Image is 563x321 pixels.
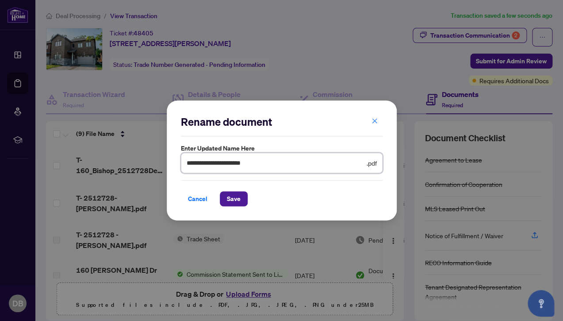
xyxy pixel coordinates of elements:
[367,158,377,168] span: .pdf
[181,115,383,129] h2: Rename document
[227,192,241,206] span: Save
[220,191,248,206] button: Save
[372,118,378,124] span: close
[188,192,207,206] span: Cancel
[181,143,383,153] label: Enter updated name here
[181,191,214,206] button: Cancel
[528,290,554,317] button: Open asap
